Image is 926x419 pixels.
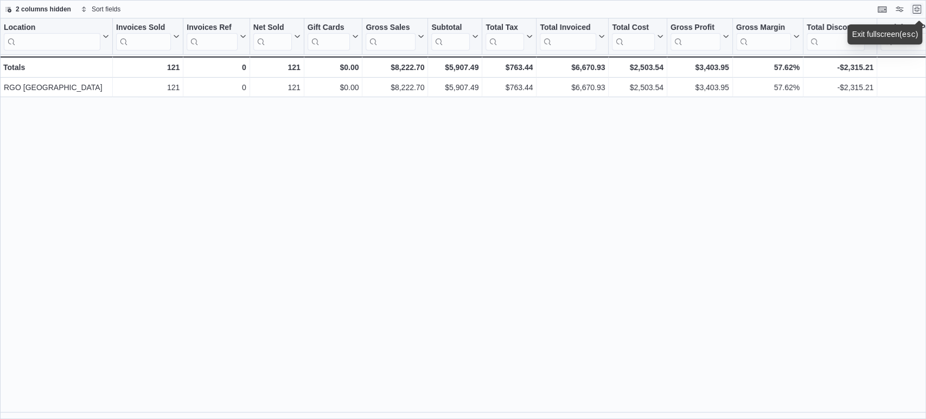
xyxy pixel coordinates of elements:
[116,23,171,50] div: Invoices Sold
[612,61,663,74] div: $2,503.54
[92,5,120,14] span: Sort fields
[116,23,171,33] div: Invoices Sold
[902,30,915,39] kbd: esc
[486,23,533,50] button: Total Tax
[187,23,246,50] button: Invoices Ref
[540,61,605,74] div: $6,670.93
[807,23,865,33] div: Total Discount
[4,23,100,50] div: Location
[431,23,478,50] button: Subtotal
[736,61,800,74] div: 57.62%
[612,23,654,50] div: Total Cost
[736,23,791,33] div: Gross Margin
[366,61,424,74] div: $8,222.70
[76,3,125,16] button: Sort fields
[116,81,180,94] div: 121
[612,23,663,50] button: Total Cost
[540,81,605,94] div: $6,670.93
[540,23,596,50] div: Total Invoiced
[16,5,71,14] span: 2 columns hidden
[366,23,416,33] div: Gross Sales
[308,81,359,94] div: $0.00
[1,3,75,16] button: 2 columns hidden
[187,23,237,50] div: Invoices Ref
[116,61,180,74] div: 121
[366,81,424,94] div: $8,222.70
[4,23,100,33] div: Location
[431,81,478,94] div: $5,907.49
[736,81,800,94] div: 57.62%
[670,61,729,74] div: $3,403.95
[308,23,350,33] div: Gift Cards
[187,81,246,94] div: 0
[431,23,470,50] div: Subtotal
[3,61,109,74] div: Totals
[253,23,292,33] div: Net Sold
[540,23,605,50] button: Total Invoiced
[876,3,889,16] button: Keyboard shortcuts
[253,81,301,94] div: 121
[486,23,524,33] div: Total Tax
[366,23,424,50] button: Gross Sales
[736,23,800,50] button: Gross Margin
[253,61,301,74] div: 121
[807,23,873,50] button: Total Discount
[308,23,350,50] div: Gift Card Sales
[253,23,301,50] button: Net Sold
[670,23,720,50] div: Gross Profit
[670,23,729,50] button: Gross Profit
[807,23,865,50] div: Total Discount
[807,61,873,74] div: -$2,315.21
[612,23,654,33] div: Total Cost
[431,23,470,33] div: Subtotal
[852,29,918,40] div: Exit fullscreen ( )
[366,23,416,50] div: Gross Sales
[486,23,524,50] div: Total Tax
[670,23,720,33] div: Gross Profit
[893,3,906,16] button: Display options
[4,23,109,50] button: Location
[910,3,923,16] button: Exit fullscreen
[253,23,292,50] div: Net Sold
[187,61,246,74] div: 0
[670,81,729,94] div: $3,403.95
[308,61,359,74] div: $0.00
[612,81,663,94] div: $2,503.54
[431,61,478,74] div: $5,907.49
[308,23,359,50] button: Gift Cards
[807,81,873,94] div: -$2,315.21
[4,81,109,94] div: RGO [GEOGRAPHIC_DATA]
[116,23,180,50] button: Invoices Sold
[736,23,791,50] div: Gross Margin
[540,23,596,33] div: Total Invoiced
[486,61,533,74] div: $763.44
[486,81,533,94] div: $763.44
[187,23,237,33] div: Invoices Ref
